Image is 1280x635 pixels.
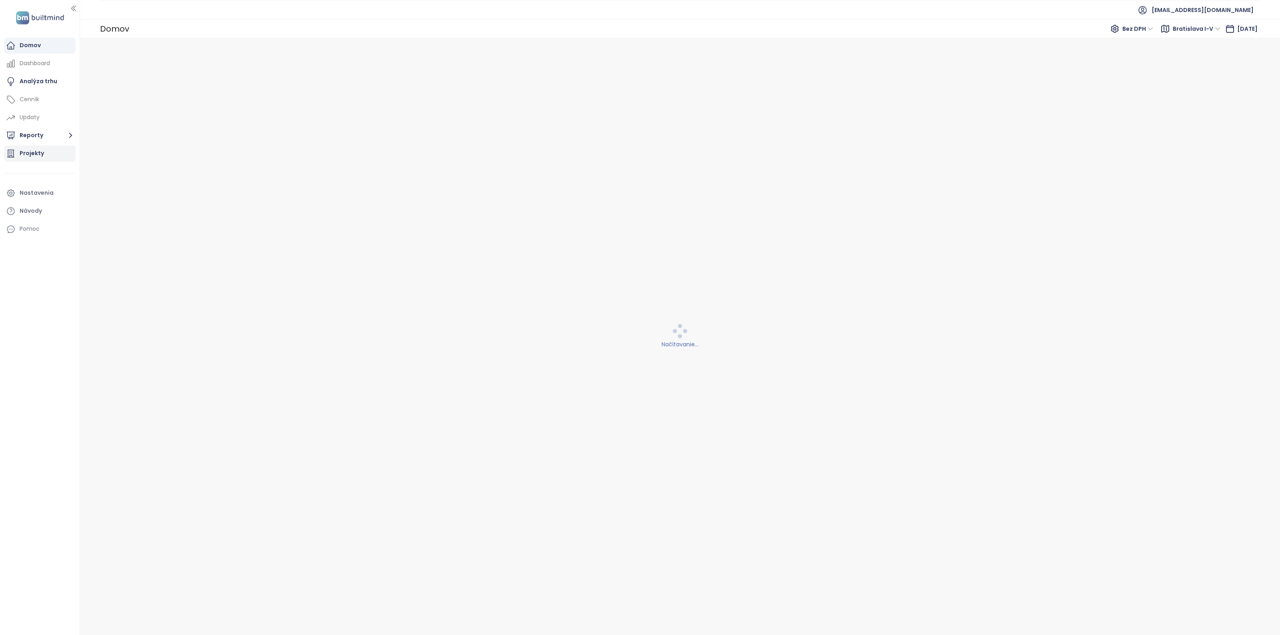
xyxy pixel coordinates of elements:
div: Projekty [20,148,44,158]
div: Cenník [20,94,39,104]
div: Updaty [20,112,40,122]
span: [EMAIL_ADDRESS][DOMAIN_NAME] [1152,0,1254,20]
a: Nastavenia [4,185,76,201]
a: Updaty [4,110,76,126]
img: logo [14,10,66,26]
div: Dashboard [20,58,50,68]
a: Dashboard [4,56,76,72]
a: Návody [4,203,76,219]
span: Bratislava I-V [1173,23,1220,35]
button: Reporty [4,128,76,144]
span: [DATE] [1237,25,1258,33]
a: Analýza trhu [4,74,76,90]
div: Domov [20,40,41,50]
div: Domov [100,21,129,37]
a: Projekty [4,146,76,162]
a: Domov [4,38,76,54]
div: Analýza trhu [20,76,57,86]
a: Cenník [4,92,76,108]
span: Bez DPH [1122,23,1153,35]
div: Pomoc [4,221,76,237]
div: Návody [20,206,42,216]
div: Načítavanie... [85,340,1275,349]
div: Pomoc [20,224,40,234]
div: Nastavenia [20,188,54,198]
